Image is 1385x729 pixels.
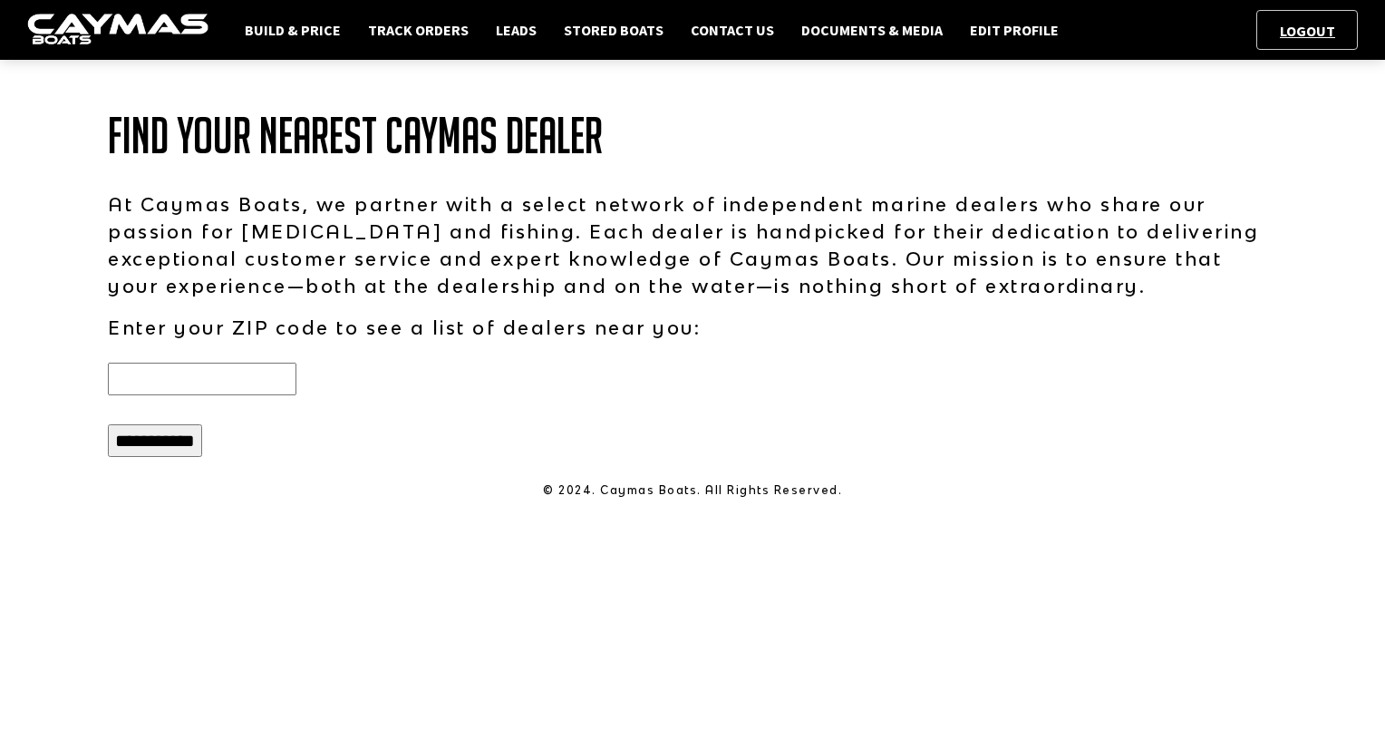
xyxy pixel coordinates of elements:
a: Build & Price [236,18,350,42]
a: Edit Profile [961,18,1068,42]
a: Leads [487,18,546,42]
p: At Caymas Boats, we partner with a select network of independent marine dealers who share our pas... [108,190,1277,299]
h1: Find Your Nearest Caymas Dealer [108,109,1277,163]
p: Enter your ZIP code to see a list of dealers near you: [108,314,1277,341]
a: Logout [1271,22,1344,40]
a: Documents & Media [792,18,952,42]
p: © 2024. Caymas Boats. All Rights Reserved. [108,482,1277,499]
a: Contact Us [682,18,783,42]
img: caymas-dealer-connect-2ed40d3bc7270c1d8d7ffb4b79bf05adc795679939227970def78ec6f6c03838.gif [27,14,208,47]
a: Stored Boats [555,18,673,42]
a: Track Orders [359,18,478,42]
